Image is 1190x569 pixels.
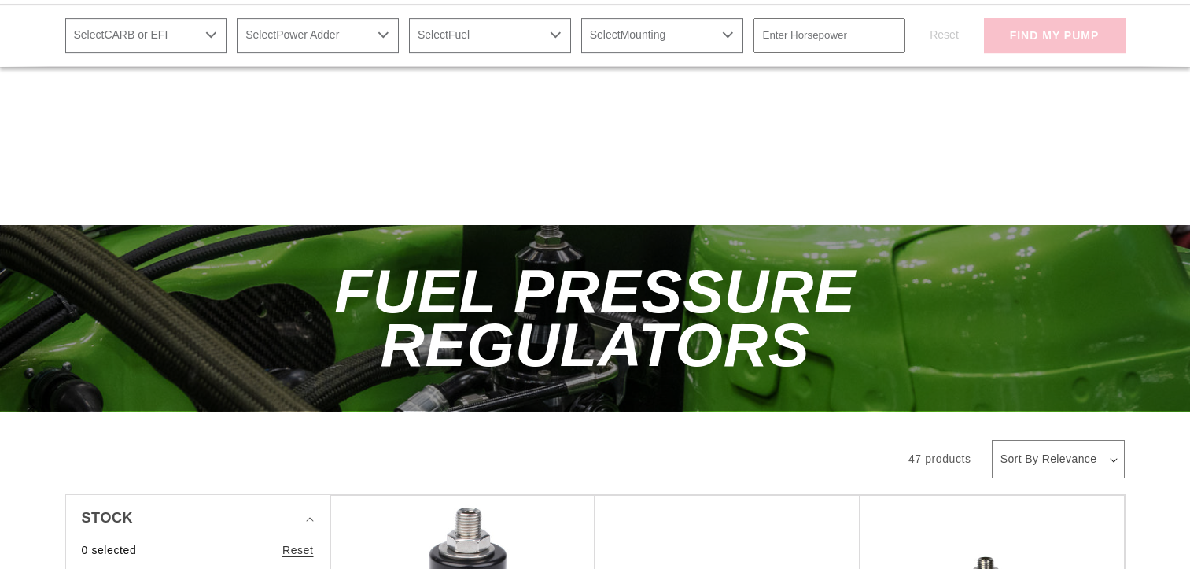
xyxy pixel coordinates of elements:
input: Enter Horsepower [753,18,905,53]
select: Fuel [409,18,571,53]
select: CARB or EFI [65,18,227,53]
select: Power Adder [237,18,399,53]
span: 47 products [908,453,971,465]
a: Reset [282,541,314,559]
span: Fuel Pressure Regulators [334,257,855,379]
span: 0 selected [82,541,137,559]
span: Stock [82,507,134,530]
select: Mounting [581,18,743,53]
summary: Stock (0 selected) [82,495,314,541]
